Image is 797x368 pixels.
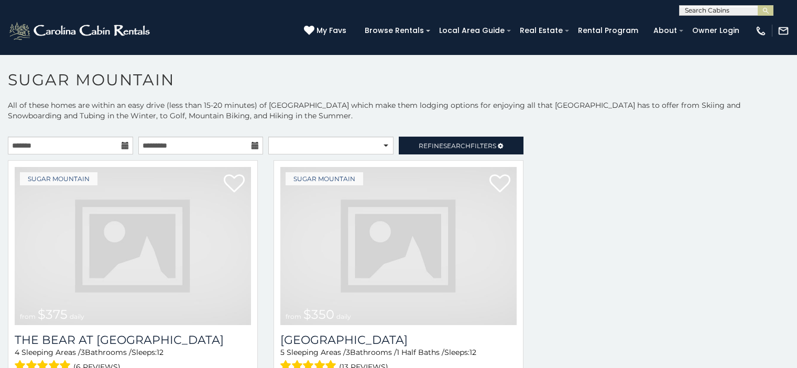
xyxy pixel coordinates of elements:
a: Browse Rentals [359,23,429,39]
a: [GEOGRAPHIC_DATA] [280,333,517,347]
span: 4 [15,348,19,357]
span: 1 Half Baths / [397,348,444,357]
a: My Favs [304,25,349,37]
span: from [20,313,36,320]
img: dummy-image.jpg [280,167,517,325]
img: mail-regular-white.png [778,25,789,37]
a: Sugar Mountain [286,172,363,185]
span: $375 [38,307,68,322]
span: $350 [303,307,334,322]
a: Sugar Mountain [20,172,97,185]
a: RefineSearchFilters [399,137,524,154]
span: 3 [81,348,85,357]
span: Search [443,142,471,150]
img: dummy-image.jpg [15,167,251,325]
span: daily [336,313,351,320]
a: About [648,23,682,39]
span: 5 [280,348,285,357]
span: daily [70,313,84,320]
span: 12 [470,348,476,357]
span: Refine Filters [419,142,496,150]
a: Rental Program [573,23,643,39]
a: from $375 daily [15,167,251,325]
span: from [286,313,301,320]
a: Add to favorites [224,173,245,195]
span: 3 [346,348,350,357]
a: Add to favorites [489,173,510,195]
h3: Grouse Moor Lodge [280,333,517,347]
img: phone-regular-white.png [755,25,767,37]
a: Real Estate [515,23,568,39]
h3: The Bear At Sugar Mountain [15,333,251,347]
a: The Bear At [GEOGRAPHIC_DATA] [15,333,251,347]
a: Local Area Guide [434,23,510,39]
a: from $350 daily [280,167,517,325]
span: 12 [157,348,163,357]
img: White-1-2.png [8,20,153,41]
span: My Favs [316,25,346,36]
a: Owner Login [687,23,745,39]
